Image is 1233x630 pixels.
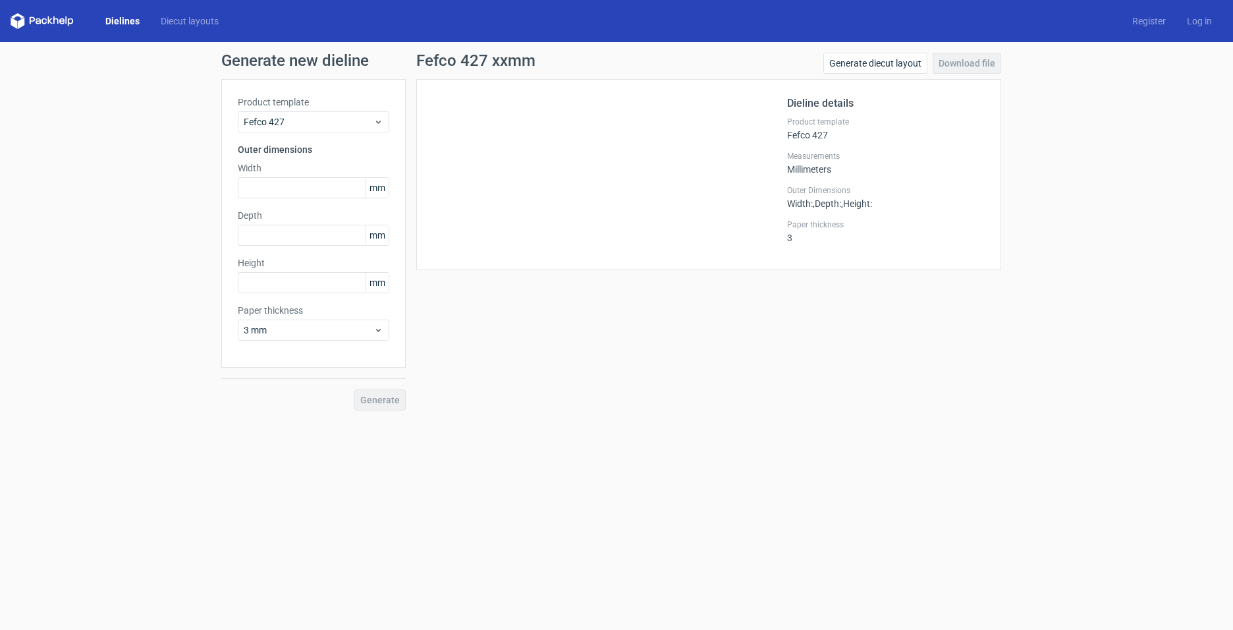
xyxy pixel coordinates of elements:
[787,198,813,209] span: Width :
[150,14,229,28] a: Diecut layouts
[221,53,1012,69] h1: Generate new dieline
[366,225,389,245] span: mm
[823,53,927,74] a: Generate diecut layout
[787,151,985,175] div: Millimeters
[787,117,985,140] div: Fefco 427
[787,117,985,127] label: Product template
[95,14,150,28] a: Dielines
[787,185,985,196] label: Outer Dimensions
[238,96,389,109] label: Product template
[366,178,389,198] span: mm
[238,304,389,317] label: Paper thickness
[813,198,841,209] span: , Depth :
[416,53,535,69] h1: Fefco 427 xxmm
[238,143,389,156] h3: Outer dimensions
[1122,14,1176,28] a: Register
[787,96,985,111] h2: Dieline details
[787,151,985,161] label: Measurements
[238,161,389,175] label: Width
[1176,14,1222,28] a: Log in
[244,115,373,129] span: Fefco 427
[787,219,985,243] div: 3
[238,209,389,222] label: Depth
[244,324,373,337] span: 3 mm
[366,273,389,293] span: mm
[238,256,389,270] label: Height
[787,219,985,230] label: Paper thickness
[841,198,872,209] span: , Height :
